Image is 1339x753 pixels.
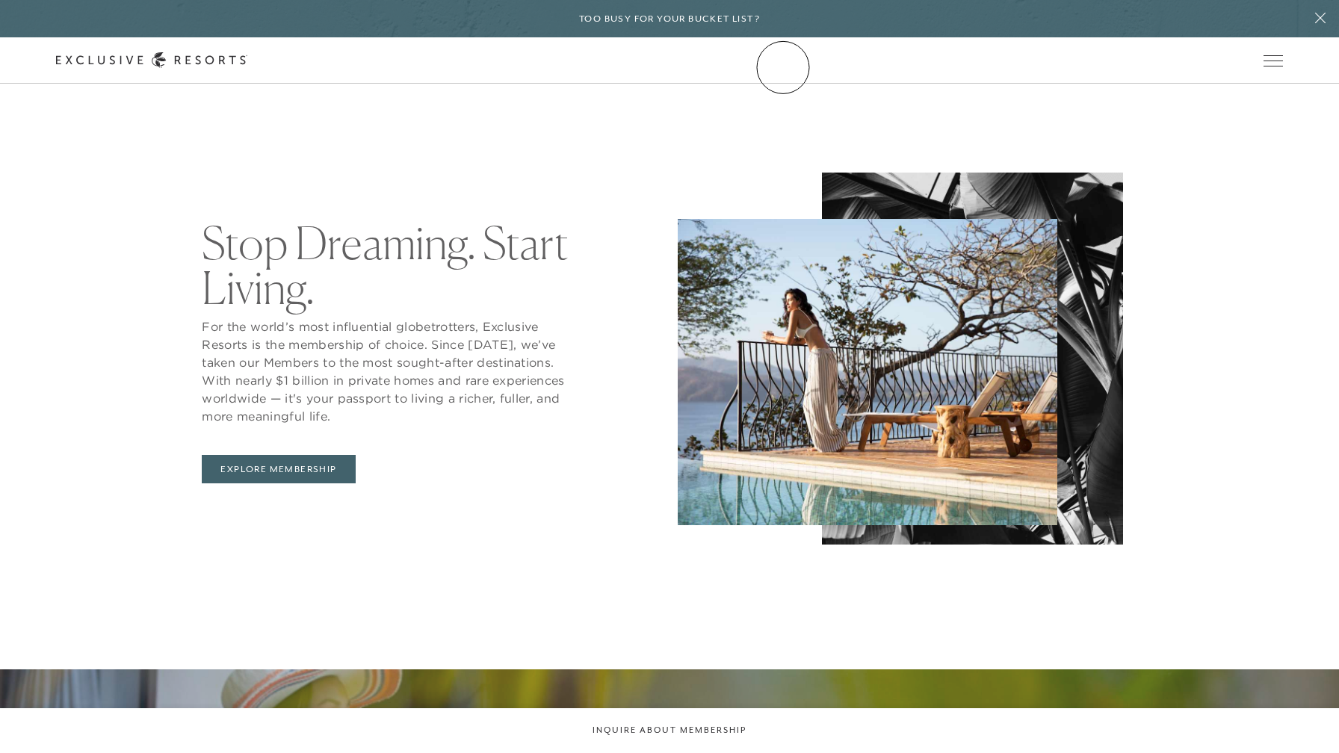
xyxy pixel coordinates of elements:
a: Explore Membership [202,455,355,483]
p: For the world’s most influential globetrotters, Exclusive Resorts is the membership of choice. Si... [202,317,583,425]
button: Open navigation [1264,55,1283,66]
h6: Too busy for your bucket list? [579,12,760,26]
h2: Stop Dreaming. Start Living. [202,220,583,310]
img: Palm leaves. [822,173,1122,545]
img: Women by the pool, overlooking the ocean. [678,219,1057,525]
